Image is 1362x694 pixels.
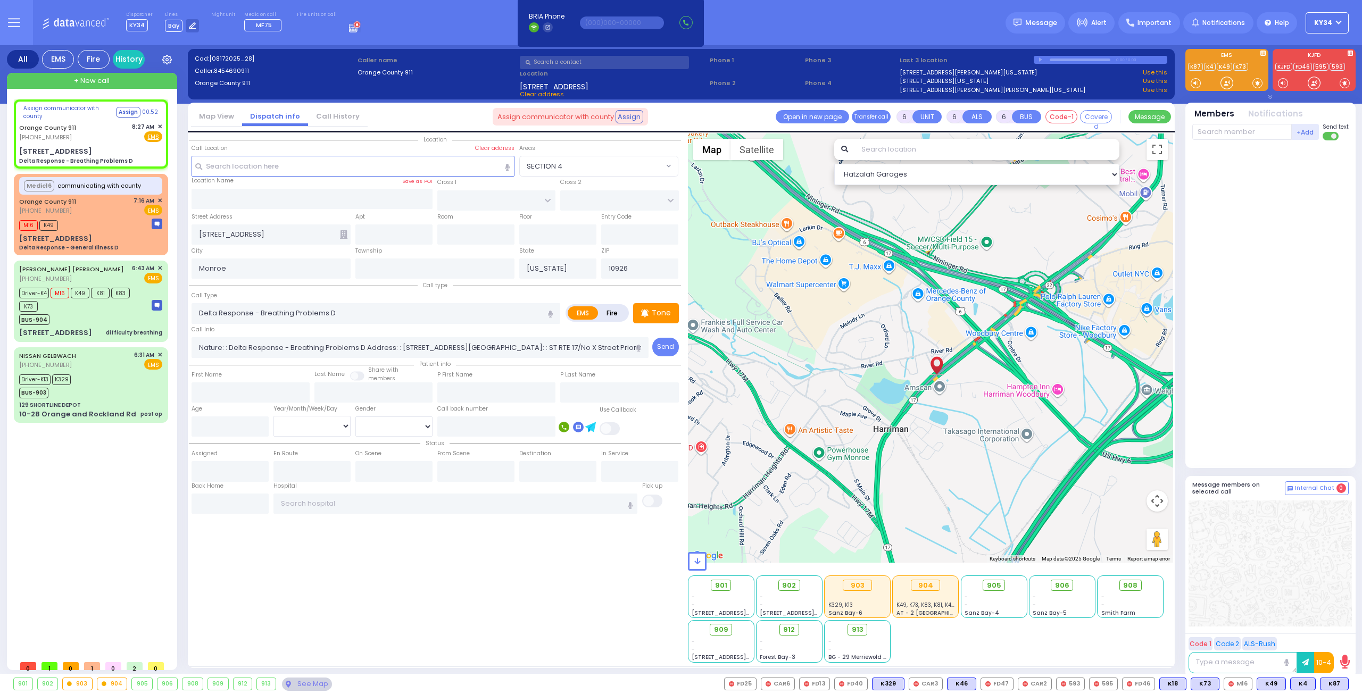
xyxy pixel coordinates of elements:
h5: Message members on selected call [1192,481,1285,495]
a: [PERSON_NAME] [PERSON_NAME] [19,265,124,273]
div: FD46 [1122,678,1155,690]
div: Delta Response - Breathing Problems D [19,157,133,165]
div: 593 [1056,678,1085,690]
span: Phone 4 [805,79,896,88]
span: Sanz Bay-6 [828,609,862,617]
label: Floor [519,213,532,221]
span: Driver-K13 [19,374,51,385]
div: BLS [1290,678,1316,690]
span: K49 [39,220,58,231]
span: ✕ [157,264,162,273]
span: 902 [782,580,796,591]
span: EMS [144,205,162,215]
button: Message [1128,110,1171,123]
span: - [760,645,763,653]
span: [STREET_ADDRESS][PERSON_NAME] [760,609,860,617]
div: 129 SHORTLINE DEPOT [19,401,81,409]
span: - [1033,601,1036,609]
label: Use Callback [600,406,636,414]
div: K329 [872,678,904,690]
span: 0 [63,662,79,670]
a: [STREET_ADDRESS][US_STATE] [900,77,989,86]
span: K329, K13 [828,601,853,609]
span: Send text [1323,123,1349,131]
span: K329 [52,374,71,385]
span: Alert [1091,18,1107,28]
span: MF75 [256,21,272,29]
button: Assign [616,110,644,123]
div: BLS [1320,678,1349,690]
label: Apt [355,213,365,221]
label: Entry Code [601,213,632,221]
button: Covered [1080,110,1112,123]
img: red-radio-icon.svg [1061,681,1066,687]
img: message.svg [1014,19,1021,27]
label: Call Location [192,144,228,153]
label: Caller: [195,66,354,76]
u: EMS [148,133,159,141]
a: K49 [1217,63,1232,71]
div: FD40 [834,678,868,690]
div: CAR2 [1018,678,1052,690]
span: - [828,645,832,653]
span: - [692,645,695,653]
label: Pick up [642,482,662,490]
img: red-radio-icon.svg [839,681,844,687]
button: Code-1 [1045,110,1077,123]
img: red-radio-icon.svg [913,681,919,687]
img: red-radio-icon.svg [729,681,734,687]
span: M16 [19,220,38,231]
div: 595 [1089,678,1118,690]
div: [STREET_ADDRESS] [19,233,92,244]
img: red-radio-icon.svg [1023,681,1028,687]
span: 901 [715,580,727,591]
span: - [760,601,763,609]
div: [STREET_ADDRESS] [19,146,92,157]
label: Street Address [192,213,232,221]
span: BG - 29 Merriewold S. [828,653,888,661]
span: [PHONE_NUMBER] [19,206,72,215]
span: 1 [84,662,100,670]
span: Call type [418,281,453,289]
div: 913 [257,678,276,690]
div: CAR6 [761,678,795,690]
div: K87 [1320,678,1349,690]
span: 8454690911 [214,66,249,75]
span: - [1101,593,1104,601]
div: 904 [97,678,127,690]
button: Code 2 [1214,637,1241,650]
img: message-box.svg [152,219,162,229]
span: Clear address [520,90,564,98]
span: [STREET_ADDRESS] [520,81,588,90]
span: members [368,374,395,382]
a: NISSAN GELBWACH [19,352,76,360]
label: En Route [273,449,298,458]
img: red-radio-icon.svg [766,681,771,687]
img: Logo [42,16,113,29]
label: Back Home [192,482,223,490]
img: Google [691,549,726,563]
span: - [828,637,832,645]
span: ✕ [157,350,162,359]
div: See map [282,678,332,691]
span: Notifications [1202,18,1245,28]
span: EMS [144,359,162,370]
div: FD13 [799,678,830,690]
span: K49, K73, K83, K81, K4, M16 [896,601,964,609]
span: 0 [20,662,36,670]
label: Turn off text [1323,131,1340,141]
span: EMS [144,273,162,283]
img: red-radio-icon.svg [1127,681,1132,687]
div: K46 [947,678,976,690]
label: Caller name [358,56,517,65]
button: Show street map [693,139,730,160]
div: K18 [1159,678,1186,690]
img: comment-alt.png [1288,486,1293,491]
span: Status [420,439,450,447]
label: P Last Name [560,371,595,379]
label: State [519,247,534,255]
label: Call back number [437,405,488,413]
label: Night unit [211,12,235,18]
small: Share with [368,366,398,374]
span: 913 [852,624,863,635]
